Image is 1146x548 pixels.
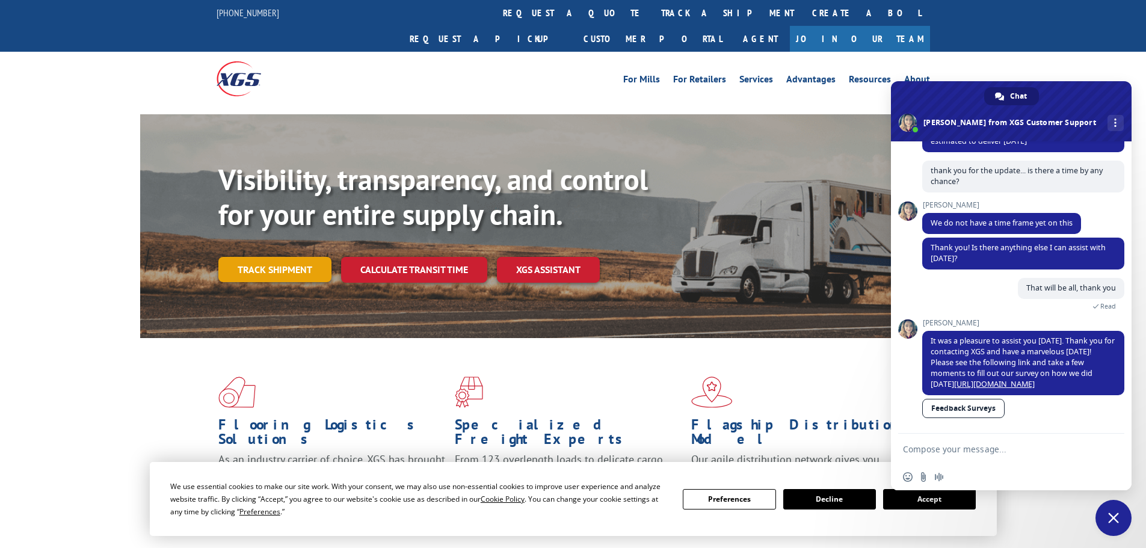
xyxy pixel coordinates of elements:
[931,242,1106,263] span: Thank you! Is there anything else I can assist with [DATE]?
[218,452,445,495] span: As an industry carrier of choice, XGS has brought innovation and dedication to flooring logistics...
[218,257,331,282] a: Track shipment
[673,75,726,88] a: For Retailers
[954,379,1035,389] a: [URL][DOMAIN_NAME]
[883,489,976,510] button: Accept
[691,452,913,481] span: Our agile distribution network gives you nationwide inventory management on demand.
[931,218,1073,228] span: We do not have a time frame yet on this
[218,417,446,452] h1: Flooring Logistics Solutions
[691,417,919,452] h1: Flagship Distribution Model
[1100,302,1116,310] span: Read
[790,26,930,52] a: Join Our Team
[1095,500,1132,536] a: Close chat
[1026,283,1116,293] span: That will be all, thank you
[455,417,682,452] h1: Specialized Freight Experts
[170,480,668,518] div: We use essential cookies to make our site work. With your consent, we may also use non-essential ...
[903,434,1095,464] textarea: Compose your message...
[904,75,930,88] a: About
[984,87,1039,105] a: Chat
[497,257,600,283] a: XGS ASSISTANT
[341,257,487,283] a: Calculate transit time
[1010,87,1027,105] span: Chat
[683,489,775,510] button: Preferences
[849,75,891,88] a: Resources
[739,75,773,88] a: Services
[218,161,648,233] b: Visibility, transparency, and control for your entire supply chain.
[786,75,836,88] a: Advantages
[922,319,1124,327] span: [PERSON_NAME]
[150,462,997,536] div: Cookie Consent Prompt
[922,201,1081,209] span: [PERSON_NAME]
[931,336,1115,389] span: It was a pleasure to assist you [DATE]. Thank you for contacting XGS and have a marvelous [DATE]!...
[931,165,1103,186] span: thank you for the update... is there a time by any chance?
[401,26,575,52] a: Request a pickup
[922,399,1005,418] a: Feedback Surveys
[783,489,876,510] button: Decline
[623,75,660,88] a: For Mills
[217,7,279,19] a: [PHONE_NUMBER]
[575,26,731,52] a: Customer Portal
[731,26,790,52] a: Agent
[919,472,928,482] span: Send a file
[903,472,913,482] span: Insert an emoji
[218,377,256,408] img: xgs-icon-total-supply-chain-intelligence-red
[934,472,944,482] span: Audio message
[455,377,483,408] img: xgs-icon-focused-on-flooring-red
[481,494,525,504] span: Cookie Policy
[455,452,682,506] p: From 123 overlength loads to delicate cargo, our experienced staff knows the best way to move you...
[691,377,733,408] img: xgs-icon-flagship-distribution-model-red
[239,506,280,517] span: Preferences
